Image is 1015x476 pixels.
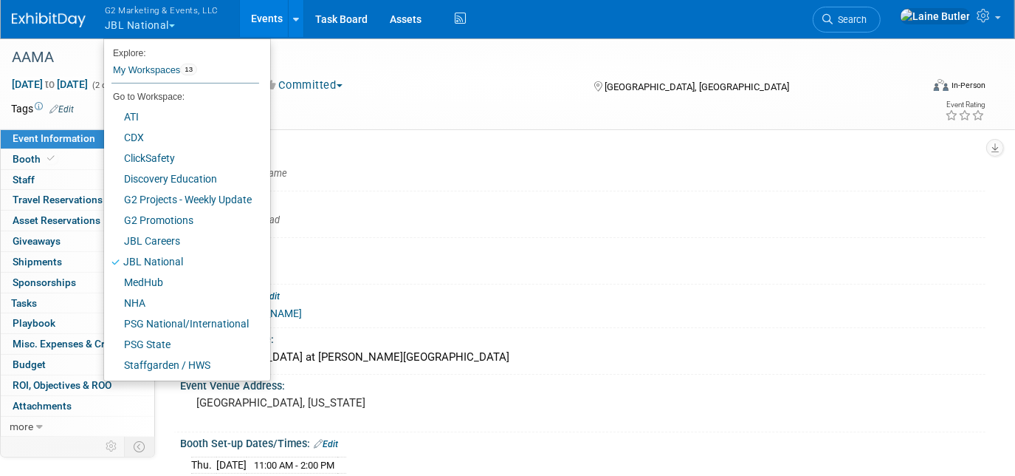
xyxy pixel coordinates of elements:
[1,313,154,333] a: Playbook
[104,334,259,355] a: PSG State
[605,81,790,92] span: [GEOGRAPHIC_DATA], [GEOGRAPHIC_DATA]
[13,400,72,412] span: Attachments
[1,396,154,416] a: Attachments
[180,432,985,452] div: Booth Set-up Dates/Times:
[813,7,881,33] a: Search
[91,81,122,90] span: (2 days)
[191,346,974,369] div: [GEOGRAPHIC_DATA] at [PERSON_NAME][GEOGRAPHIC_DATA]
[1,211,154,231] a: Asset Reservations
[951,80,985,91] div: In-Person
[13,379,111,391] span: ROI, Objectives & ROO
[104,293,259,313] a: NHA
[1,129,154,149] a: Event Information
[99,437,125,456] td: Personalize Event Tab Strip
[261,78,348,93] button: Committed
[180,328,985,347] div: Event Venue Name:
[105,2,219,18] span: G2 Marketing & Events, LLC
[13,338,128,350] span: Misc. Expenses & Credits
[1,231,154,251] a: Giveaways
[1,417,154,437] a: more
[1,170,154,190] a: Staff
[104,272,259,293] a: MedHub
[104,313,259,334] a: PSG National/International
[13,358,46,370] span: Budget
[13,174,35,186] span: Staff
[314,439,338,449] a: Edit
[104,87,259,106] li: Go to Workspace:
[125,437,155,456] td: Toggle Event Tabs
[180,64,197,75] span: 13
[13,194,103,205] span: Travel Reservations
[47,154,55,163] i: Booth reservation complete
[104,210,259,231] a: G2 Promotions
[196,396,500,409] pre: [GEOGRAPHIC_DATA], [US_STATE]
[11,78,89,91] span: [DATE] [DATE]
[1,355,154,375] a: Budget
[180,285,985,304] div: Event Website:
[104,251,259,272] a: JBL National
[945,101,985,109] div: Event Rating
[180,238,985,256] div: Division:
[43,78,57,90] span: to
[104,189,259,210] a: G2 Projects - Weekly Update
[13,256,62,268] span: Shipments
[1,149,154,169] a: Booth
[180,145,985,163] div: Event Name:
[1,334,154,354] a: Misc. Expenses & Credits
[13,153,58,165] span: Booth
[104,127,259,148] a: CDX
[104,44,259,58] li: Explore:
[216,458,247,474] td: [DATE]
[49,104,74,115] a: Edit
[13,235,61,247] span: Giveaways
[1,375,154,395] a: ROI, Objectives & ROO
[104,355,259,375] a: Staffgarden / HWS
[111,58,259,83] a: My Workspaces13
[13,317,55,329] span: Playbook
[104,231,259,251] a: JBL Careers
[191,458,216,474] td: Thu.
[1,293,154,313] a: Tasks
[842,77,985,99] div: Event Format
[1,273,154,293] a: Sponsorships
[104,106,259,127] a: ATI
[180,375,985,393] div: Event Venue Address:
[104,169,259,189] a: Discovery Education
[13,214,100,226] span: Asset Reservations
[104,148,259,169] a: ClickSafety
[13,276,76,288] span: Sponsorships
[1,252,154,272] a: Shipments
[1,190,154,210] a: Travel Reservations
[934,79,949,91] img: Format-Inperson.png
[13,132,95,144] span: Event Information
[180,191,985,210] div: Team Lead:
[11,297,37,309] span: Tasks
[900,8,971,24] img: Laine Butler
[11,101,74,116] td: Tags
[833,14,867,25] span: Search
[12,13,86,27] img: ExhibitDay
[10,421,33,432] span: more
[7,44,903,71] div: AAMA
[254,460,334,471] span: 11:00 AM - 2:00 PM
